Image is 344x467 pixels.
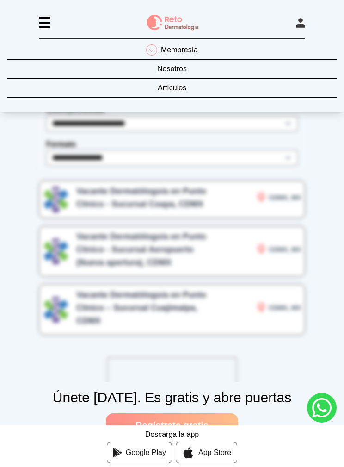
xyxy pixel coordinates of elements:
[161,44,198,56] p: Membresía
[126,447,166,458] span: Google Play
[7,82,337,98] a: Artículos
[147,15,199,31] img: logo Reto dermatología
[107,442,172,463] a: Google Play
[176,442,237,463] a: App Store
[145,427,199,438] div: Descarga la app
[307,393,337,423] a: whatsapp button
[198,447,231,458] span: App Store
[7,63,337,79] a: Nosotros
